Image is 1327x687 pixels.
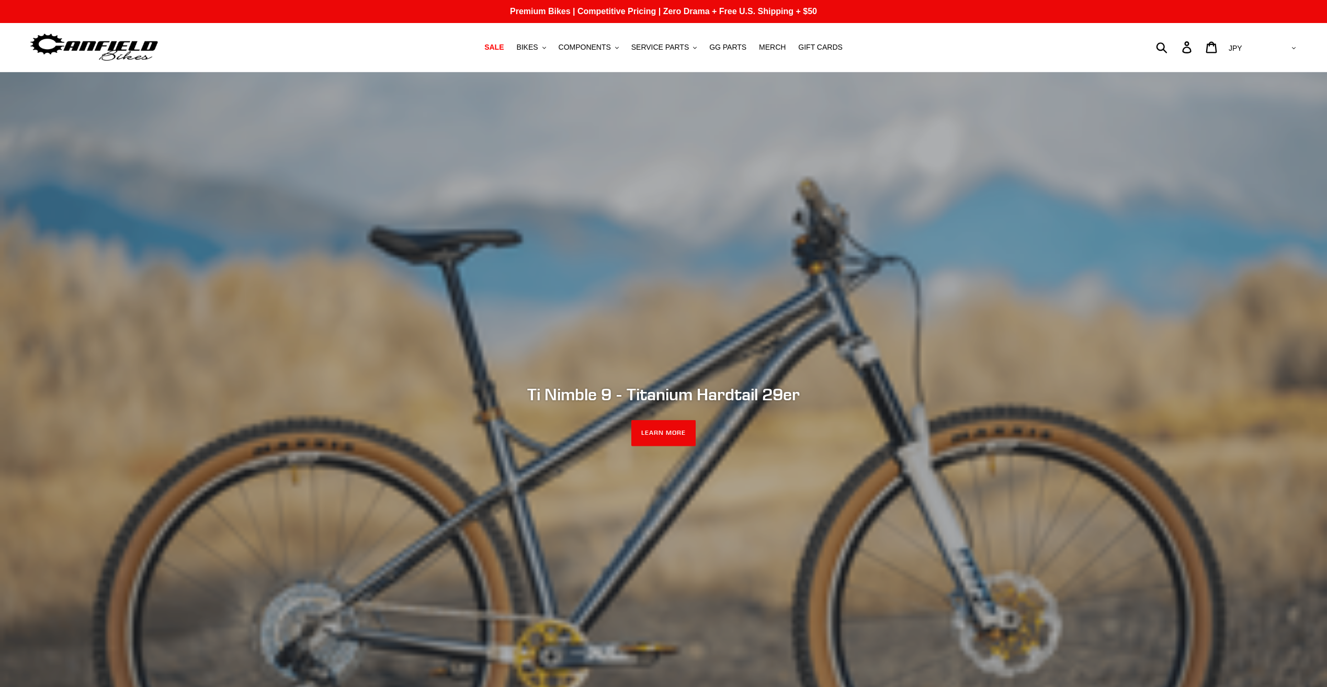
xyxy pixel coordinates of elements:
[553,40,624,54] button: COMPONENTS
[626,40,702,54] button: SERVICE PARTS
[631,420,696,446] a: LEARN MORE
[1162,36,1188,59] input: Search
[484,43,504,52] span: SALE
[709,43,746,52] span: GG PARTS
[511,40,551,54] button: BIKES
[516,43,538,52] span: BIKES
[379,385,949,404] h2: Ti Nimble 9 - Titanium Hardtail 29er
[759,43,786,52] span: MERCH
[559,43,611,52] span: COMPONENTS
[479,40,509,54] a: SALE
[631,43,689,52] span: SERVICE PARTS
[704,40,752,54] a: GG PARTS
[754,40,791,54] a: MERCH
[793,40,848,54] a: GIFT CARDS
[798,43,843,52] span: GIFT CARDS
[29,31,160,64] img: Canfield Bikes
